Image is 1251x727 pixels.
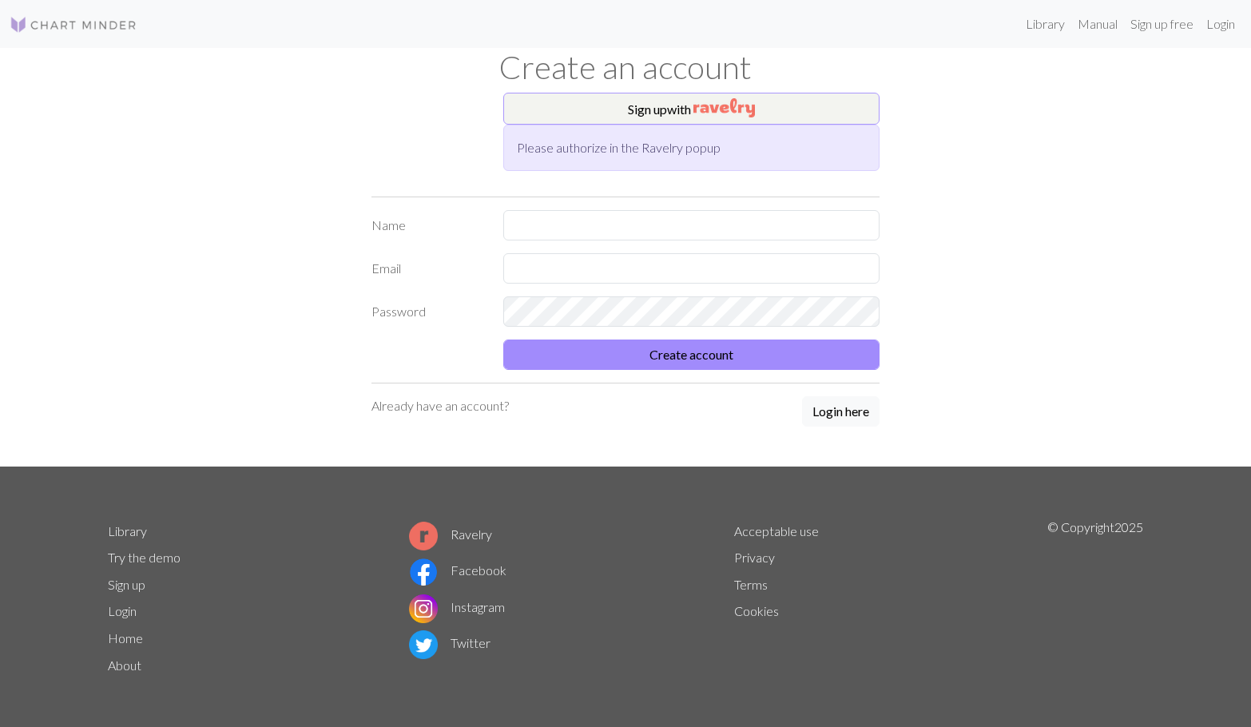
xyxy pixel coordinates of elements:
img: Ravelry [693,98,755,117]
a: Facebook [409,562,506,578]
a: Login [1200,8,1241,40]
a: Sign up [108,577,145,592]
a: Library [1019,8,1071,40]
a: Twitter [409,635,490,650]
button: Create account [503,340,880,370]
img: Facebook logo [409,558,438,586]
label: Password [362,296,494,327]
p: Already have an account? [371,396,509,415]
a: Login here [802,396,880,428]
a: Instagram [409,599,505,614]
img: Logo [10,15,137,34]
button: Login here [802,396,880,427]
a: Privacy [734,550,775,565]
p: © Copyright 2025 [1047,518,1143,679]
a: About [108,657,141,673]
a: Manual [1071,8,1124,40]
img: Twitter logo [409,630,438,659]
img: Instagram logo [409,594,438,623]
button: Sign upwith [503,93,880,125]
a: Terms [734,577,768,592]
a: Library [108,523,147,538]
img: Ravelry logo [409,522,438,550]
a: Ravelry [409,526,492,542]
a: Home [108,630,143,646]
a: Login [108,603,137,618]
h1: Create an account [98,48,1153,86]
div: Please authorize in the Ravelry popup [503,125,880,171]
a: Cookies [734,603,779,618]
a: Try the demo [108,550,181,565]
label: Email [362,253,494,284]
a: Acceptable use [734,523,819,538]
label: Name [362,210,494,240]
a: Sign up free [1124,8,1200,40]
